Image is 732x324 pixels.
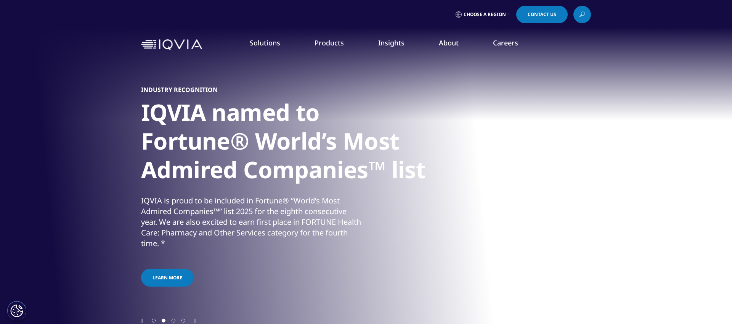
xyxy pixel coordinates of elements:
a: Learn more [141,269,194,287]
a: Careers [493,38,518,47]
button: Cookies Settings [7,301,26,320]
a: Contact Us [516,6,568,23]
span: Go to slide 4 [181,319,185,322]
p: IQVIA is proud to be included in Fortune® “World’s Most Admired Companies™” list 2025 for the eig... [141,195,364,253]
a: Products [315,38,344,47]
div: 2 / 4 [141,57,591,317]
h1: IQVIA named to Fortune® World’s Most Admired Companies™ list [141,98,427,189]
a: Insights [378,38,405,47]
a: About [439,38,459,47]
nav: Primary [205,27,591,63]
h5: Industry Recognition [141,86,218,93]
img: IQVIA Healthcare Information Technology and Pharma Clinical Research Company [141,39,202,50]
span: Go to slide 1 [152,319,156,322]
span: Go to slide 3 [172,319,175,322]
div: Next slide [194,317,196,324]
span: Contact Us [528,12,556,17]
span: Learn more [152,274,182,281]
div: Previous slide [141,317,143,324]
a: Solutions [250,38,280,47]
span: Choose a Region [464,11,506,18]
span: Go to slide 2 [162,319,165,322]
